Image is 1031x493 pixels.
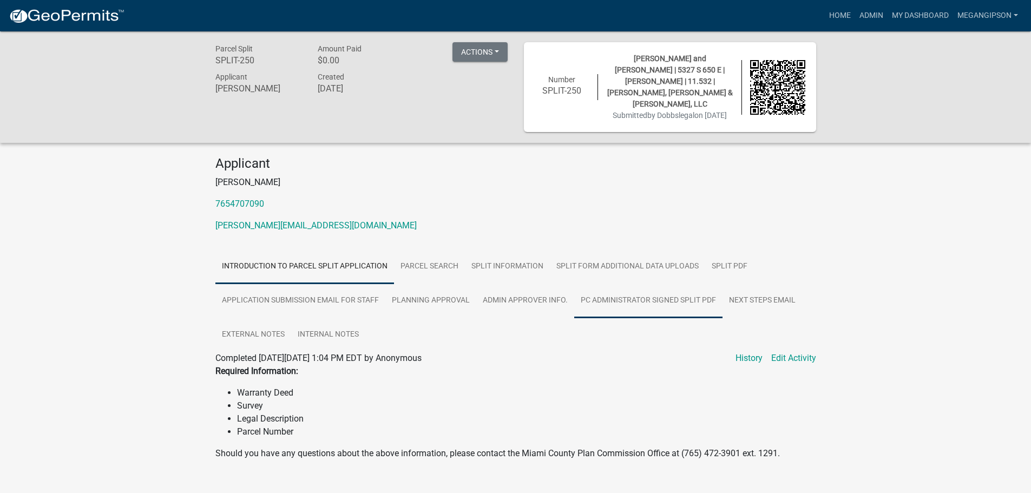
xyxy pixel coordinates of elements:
[291,318,365,352] a: Internal Notes
[215,318,291,352] a: External Notes
[548,75,575,84] span: Number
[613,111,727,120] span: Submitted on [DATE]
[574,284,723,318] a: PC Administrator Signed Split PDF
[237,386,816,399] li: Warranty Deed
[535,86,590,96] h6: SPLIT-250
[825,5,855,26] a: Home
[953,5,1022,26] a: megangipson
[215,83,302,94] h6: [PERSON_NAME]
[394,249,465,284] a: Parcel search
[215,156,816,172] h4: Applicant
[647,111,694,120] span: by Dobbslegal
[215,447,816,460] p: Should you have any questions about the above information, please contact the Miami County Plan C...
[318,73,344,81] span: Created
[215,366,298,376] strong: Required Information:
[237,399,816,412] li: Survey
[318,44,362,53] span: Amount Paid
[855,5,888,26] a: Admin
[215,353,422,363] span: Completed [DATE][DATE] 1:04 PM EDT by Anonymous
[723,284,802,318] a: Next Steps Email
[385,284,476,318] a: Planning Approval
[237,425,816,438] li: Parcel Number
[550,249,705,284] a: Split Form Additional Data Uploads
[705,249,754,284] a: Split PDF
[465,249,550,284] a: Split Information
[215,44,253,53] span: Parcel Split
[215,55,302,65] h6: SPLIT-250
[888,5,953,26] a: My Dashboard
[771,352,816,365] a: Edit Activity
[215,176,816,189] p: [PERSON_NAME]
[215,220,417,231] a: [PERSON_NAME][EMAIL_ADDRESS][DOMAIN_NAME]
[215,199,264,209] a: 7654707090
[318,55,404,65] h6: $0.00
[607,54,733,108] span: [PERSON_NAME] and [PERSON_NAME] | 5327 S 650 E | [PERSON_NAME] | 11.532 | [PERSON_NAME], [PERSON_...
[476,284,574,318] a: Admin Approver Info.
[215,249,394,284] a: Introduction to Parcel Split Application
[215,73,247,81] span: Applicant
[736,352,763,365] a: History
[452,42,508,62] button: Actions
[318,83,404,94] h6: [DATE]
[237,412,816,425] li: Legal Description
[750,60,805,115] img: QR code
[215,284,385,318] a: Application Submission Email for Staff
